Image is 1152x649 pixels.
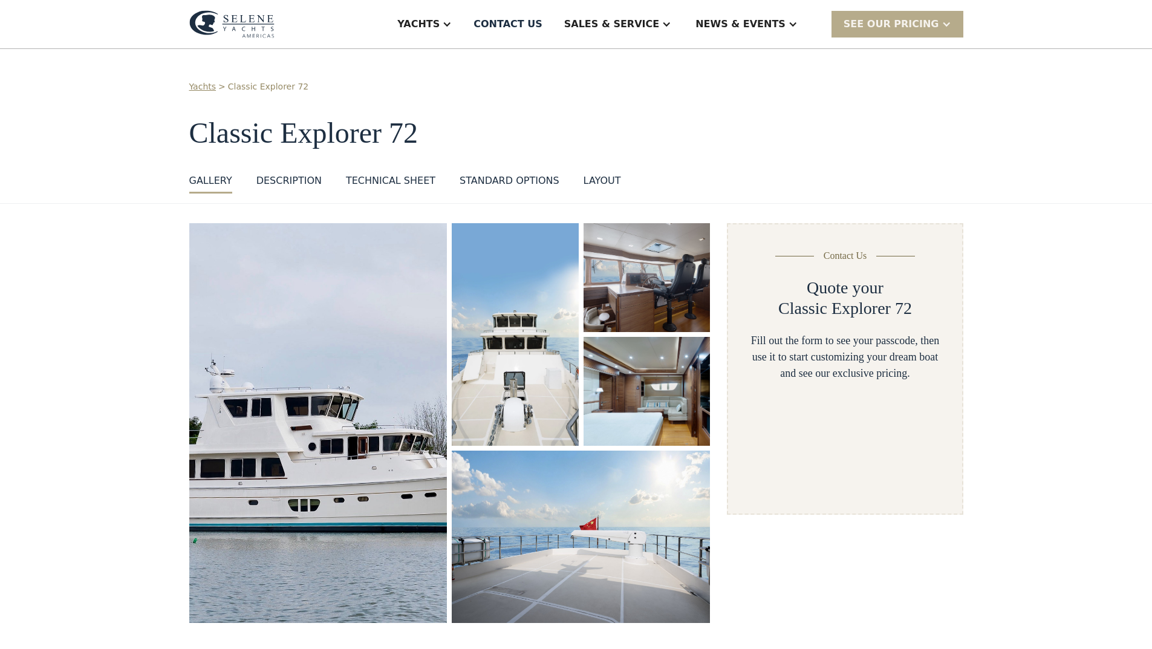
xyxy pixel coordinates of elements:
[218,80,226,93] div: >
[807,278,884,298] h2: Quote your
[256,174,322,188] div: DESCRIPTION
[831,11,963,37] div: SEE Our Pricing
[460,174,559,194] a: standard options
[584,174,621,188] div: layout
[397,17,440,31] div: Yachts
[460,174,559,188] div: standard options
[584,337,711,446] img: Luxury trawler yacht interior featuring a spacious cabin with a comfortable bed, modern sofa, and...
[695,17,786,31] div: News & EVENTS
[189,174,232,194] a: GALLERY
[778,298,912,319] h2: Classic Explorer 72
[189,117,963,149] h1: Classic Explorer 72
[584,337,711,446] a: open lightbox
[747,399,942,489] iframe: Form 1
[824,249,867,263] div: Contact Us
[584,174,621,194] a: layout
[189,10,275,38] img: logo
[189,80,216,93] a: Yachts
[452,451,710,623] a: open lightbox
[727,223,963,515] form: Yacht Detail Page form
[346,174,435,188] div: Technical sheet
[189,223,447,623] a: open lightbox
[346,174,435,194] a: Technical sheet
[228,80,308,93] a: Classic Explorer 72
[747,333,942,382] div: Fill out the form to see your passcode, then use it to start customizing your dream boat and see ...
[844,17,939,31] div: SEE Our Pricing
[473,17,542,31] div: Contact US
[189,174,232,188] div: GALLERY
[189,223,447,623] img: Seaworthy trawler boat docked near a tranquil shoreline, showcasing its robust build and spacious...
[256,174,322,194] a: DESCRIPTION
[452,223,578,446] a: open lightbox
[564,17,659,31] div: Sales & Service
[584,223,711,332] a: open lightbox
